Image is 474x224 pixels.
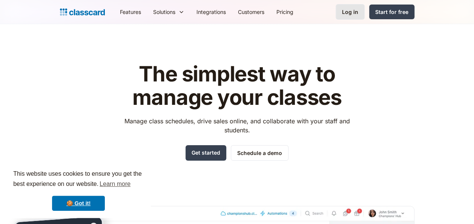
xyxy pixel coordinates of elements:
[13,169,144,190] span: This website uses cookies to ensure you get the best experience on our website.
[232,3,270,20] a: Customers
[117,63,357,109] h1: The simplest way to manage your classes
[60,7,105,17] a: home
[114,3,147,20] a: Features
[98,178,132,190] a: learn more about cookies
[375,8,408,16] div: Start for free
[117,117,357,135] p: Manage class schedules, drive sales online, and collaborate with your staff and students.
[190,3,232,20] a: Integrations
[336,4,365,20] a: Log in
[153,8,175,16] div: Solutions
[147,3,190,20] div: Solutions
[270,3,299,20] a: Pricing
[186,145,226,161] a: Get started
[52,196,105,211] a: dismiss cookie message
[342,8,358,16] div: Log in
[6,162,151,218] div: cookieconsent
[231,145,288,161] a: Schedule a demo
[369,5,414,19] a: Start for free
